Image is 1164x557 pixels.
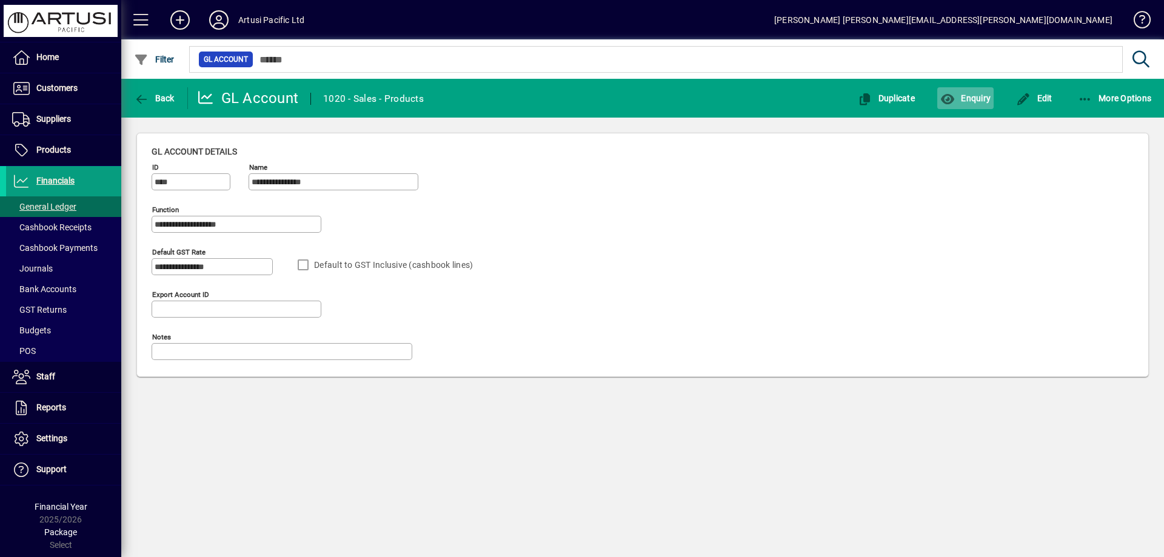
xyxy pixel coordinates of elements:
[6,196,121,217] a: General Ledger
[161,9,199,31] button: Add
[12,325,51,335] span: Budgets
[36,464,67,474] span: Support
[940,93,991,103] span: Enquiry
[6,238,121,258] a: Cashbook Payments
[249,163,267,172] mat-label: Name
[36,83,78,93] span: Customers
[6,393,121,423] a: Reports
[238,10,304,30] div: Artusi Pacific Ltd
[131,48,178,70] button: Filter
[6,424,121,454] a: Settings
[134,55,175,64] span: Filter
[12,222,92,232] span: Cashbook Receipts
[6,73,121,104] a: Customers
[36,402,66,412] span: Reports
[36,52,59,62] span: Home
[152,205,179,214] mat-label: Function
[6,217,121,238] a: Cashbook Receipts
[1013,87,1055,109] button: Edit
[6,299,121,320] a: GST Returns
[6,341,121,361] a: POS
[857,93,915,103] span: Duplicate
[152,290,209,299] mat-label: Export account ID
[134,93,175,103] span: Back
[152,147,237,156] span: GL account details
[6,104,121,135] a: Suppliers
[12,284,76,294] span: Bank Accounts
[152,163,159,172] mat-label: ID
[6,455,121,485] a: Support
[6,258,121,279] a: Journals
[36,372,55,381] span: Staff
[35,502,87,512] span: Financial Year
[121,87,188,109] app-page-header-button: Back
[12,264,53,273] span: Journals
[12,346,36,356] span: POS
[12,305,67,315] span: GST Returns
[12,243,98,253] span: Cashbook Payments
[197,88,299,108] div: GL Account
[152,248,206,256] mat-label: Default GST rate
[854,87,918,109] button: Duplicate
[36,145,71,155] span: Products
[6,135,121,165] a: Products
[152,333,171,341] mat-label: Notes
[937,87,994,109] button: Enquiry
[204,53,248,65] span: GL Account
[6,42,121,73] a: Home
[6,279,121,299] a: Bank Accounts
[44,527,77,537] span: Package
[1078,93,1152,103] span: More Options
[323,89,424,108] div: 1020 - Sales - Products
[36,114,71,124] span: Suppliers
[36,176,75,185] span: Financials
[199,9,238,31] button: Profile
[1016,93,1052,103] span: Edit
[12,202,76,212] span: General Ledger
[131,87,178,109] button: Back
[774,10,1112,30] div: [PERSON_NAME] [PERSON_NAME][EMAIL_ADDRESS][PERSON_NAME][DOMAIN_NAME]
[36,433,67,443] span: Settings
[1125,2,1149,42] a: Knowledge Base
[1075,87,1155,109] button: More Options
[6,362,121,392] a: Staff
[6,320,121,341] a: Budgets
